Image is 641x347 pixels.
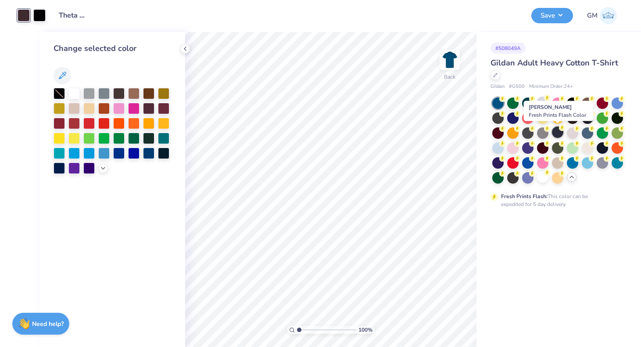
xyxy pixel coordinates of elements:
input: Untitled Design [52,7,95,24]
img: Grainne Mccague [600,7,617,24]
strong: Fresh Prints Flash: [501,193,548,200]
a: GM [587,7,617,24]
span: GM [587,11,598,21]
span: # G500 [509,83,525,90]
span: Gildan [491,83,505,90]
span: Fresh Prints Flash Color [529,112,586,119]
strong: Need help? [32,320,64,328]
div: # 508049A [491,43,526,54]
div: This color can be expedited for 5 day delivery. [501,192,609,208]
div: Back [444,73,455,81]
button: Save [531,8,573,23]
span: Minimum Order: 24 + [529,83,573,90]
div: [PERSON_NAME] [524,101,594,121]
span: 100 % [358,326,372,334]
div: Change selected color [54,43,171,54]
span: Gildan Adult Heavy Cotton T-Shirt [491,58,618,68]
img: Back [441,51,458,69]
